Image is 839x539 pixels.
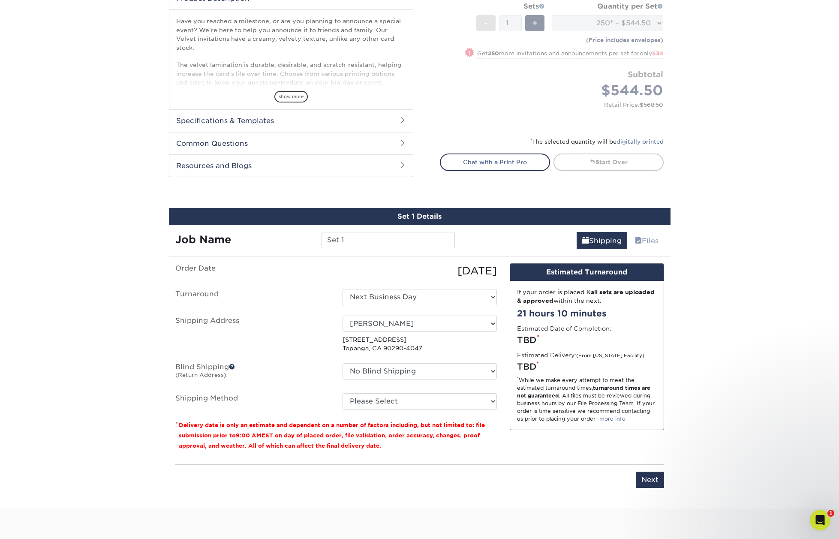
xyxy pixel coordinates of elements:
[636,472,664,488] input: Next
[169,393,336,410] label: Shipping Method
[169,109,413,132] h2: Specifications & Templates
[169,208,671,225] div: Set 1 Details
[517,324,611,333] label: Estimated Date of Completion:
[343,335,497,353] p: [STREET_ADDRESS] Topanga, CA 90290-4047
[175,233,231,246] strong: Job Name
[629,232,664,249] a: Files
[169,154,413,177] h2: Resources and Blogs
[530,139,664,145] small: The selected quantity will be
[810,510,830,530] iframe: Intercom live chat
[169,263,336,279] label: Order Date
[517,360,657,373] div: TBD
[517,351,644,359] label: Estimated Delivery:
[510,264,664,281] div: Estimated Turnaround
[169,289,336,305] label: Turnaround
[175,372,226,378] small: (Return Address)
[322,232,455,248] input: Enter a job name
[274,91,308,102] span: show more
[553,154,664,171] a: Start Over
[576,353,644,358] small: (From [US_STATE] Facility)
[599,416,625,422] a: more info
[577,232,627,249] a: Shipping
[236,432,262,439] span: 9:00 AM
[179,422,485,449] small: Delivery date is only an estimate and dependent on a number of factors including, but not limited...
[336,263,503,279] div: [DATE]
[440,154,550,171] a: Chat with a Print Pro
[169,132,413,154] h2: Common Questions
[635,237,642,245] span: files
[517,307,657,320] div: 21 hours 10 minutes
[517,376,657,423] div: While we make every attempt to meet the estimated turnaround times; . All files must be reviewed ...
[169,363,336,383] label: Blind Shipping
[517,334,657,346] div: TBD
[517,288,657,305] div: If your order is placed & within the next:
[517,385,650,399] strong: turnaround times are not guaranteed
[176,17,406,113] p: Have you reached a milestone, or are you planning to announce a special event? We’re here to help...
[582,237,589,245] span: shipping
[169,316,336,353] label: Shipping Address
[827,510,834,517] span: 1
[616,139,664,145] a: digitally printed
